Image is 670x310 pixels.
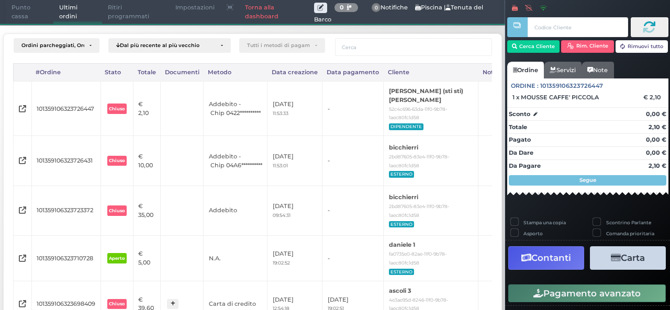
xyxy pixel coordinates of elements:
[109,301,125,306] b: Chiuso
[389,106,447,121] small: 52c4c696-63da-11f0-9b78-1aec80fc1d58
[523,219,566,226] label: Stampa una copia
[31,186,100,235] td: 101359106323723372
[512,94,599,101] span: 1 x MOUSSE CAFFE' PICCOLA
[508,284,666,302] button: Pagamento avanzato
[509,110,530,119] strong: Sconto
[335,38,492,55] input: Cerca
[590,246,666,270] button: Carta
[267,186,322,235] td: [DATE]
[389,154,449,168] small: 2bd87605-83e4-11f0-9b78-1aec80fc1d58
[322,186,384,235] td: -
[389,251,446,266] small: fa0735e0-82ae-11f0-9b78-1aec80fc1d58
[109,158,125,163] b: Chiuso
[642,94,666,101] div: € 2,10
[322,82,384,136] td: -
[389,193,418,201] b: bicchierri
[649,162,666,169] strong: 2,10 €
[509,149,533,156] strong: Da Dare
[273,212,291,218] small: 09:54:31
[239,38,325,53] button: Tutti i metodi di pagamento
[133,136,160,186] td: € 10,00
[133,82,160,136] td: € 2,10
[579,177,596,183] strong: Segue
[267,136,322,186] td: [DATE]
[31,235,100,281] td: 101359106323710728
[646,136,666,143] strong: 0,00 €
[100,64,133,82] div: Stato
[31,82,100,136] td: 101359106323726447
[384,64,478,82] div: Cliente
[389,123,424,130] span: DIPENDENTE
[561,40,614,53] button: Rim. Cliente
[6,1,54,24] span: Punto cassa
[133,235,160,281] td: € 5,00
[509,162,541,169] strong: Da Pagare
[273,110,288,116] small: 11:53:33
[102,1,170,24] span: Ritiri programmati
[14,38,99,53] button: Ordini parcheggiati, Ordini aperti, Ordini chiusi
[133,186,160,235] td: € 35,00
[523,230,543,237] label: Asporto
[606,219,651,226] label: Scontrino Parlante
[273,260,290,266] small: 19:02:52
[509,123,527,131] strong: Totale
[160,64,204,82] div: Documenti
[508,246,584,270] button: Contanti
[322,64,384,82] div: Data pagamento
[109,256,125,261] b: Aperto
[389,144,418,151] b: bicchierri
[322,136,384,186] td: -
[204,64,267,82] div: Metodo
[509,136,531,143] strong: Pagato
[507,40,560,53] button: Cerca Cliente
[204,235,267,281] td: N.A.
[649,123,666,131] strong: 2,10 €
[507,62,544,78] a: Ordine
[267,64,322,82] div: Data creazione
[322,235,384,281] td: -
[31,64,100,82] div: #Ordine
[646,110,666,118] strong: 0,00 €
[544,62,582,78] a: Servizi
[616,40,668,53] button: Rimuovi tutto
[528,17,628,37] input: Codice Cliente
[389,171,415,178] span: ESTERNO
[267,82,322,136] td: [DATE]
[170,1,220,15] span: Impostazioni
[247,42,310,49] div: Tutti i metodi di pagamento
[109,106,125,111] b: Chiuso
[53,1,102,24] span: Ultimi ordini
[389,241,415,248] b: daniele 1
[108,38,231,53] button: Dal più recente al più vecchio
[389,221,415,228] span: ESTERNO
[582,62,613,78] a: Note
[267,235,322,281] td: [DATE]
[478,64,502,82] div: Note
[389,269,415,275] span: ESTERNO
[21,42,84,49] div: Ordini parcheggiati, Ordini aperti, Ordini chiusi
[204,186,267,235] td: Addebito
[606,230,654,237] label: Comanda prioritaria
[372,3,381,13] span: 0
[116,42,216,49] div: Dal più recente al più vecchio
[340,4,344,11] b: 0
[389,287,411,294] b: ascoli 3
[646,149,666,156] strong: 0,00 €
[273,163,288,168] small: 11:53:01
[31,136,100,186] td: 101359106323726431
[540,82,603,90] span: 101359106323726447
[239,1,314,24] a: Torna alla dashboard
[389,203,449,218] small: 2bd87605-83e4-11f0-9b78-1aec80fc1d58
[511,82,539,90] span: Ordine :
[389,87,463,104] b: [PERSON_NAME] (sti sti) [PERSON_NAME]
[133,64,160,82] div: Totale
[109,208,125,213] b: Chiuso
